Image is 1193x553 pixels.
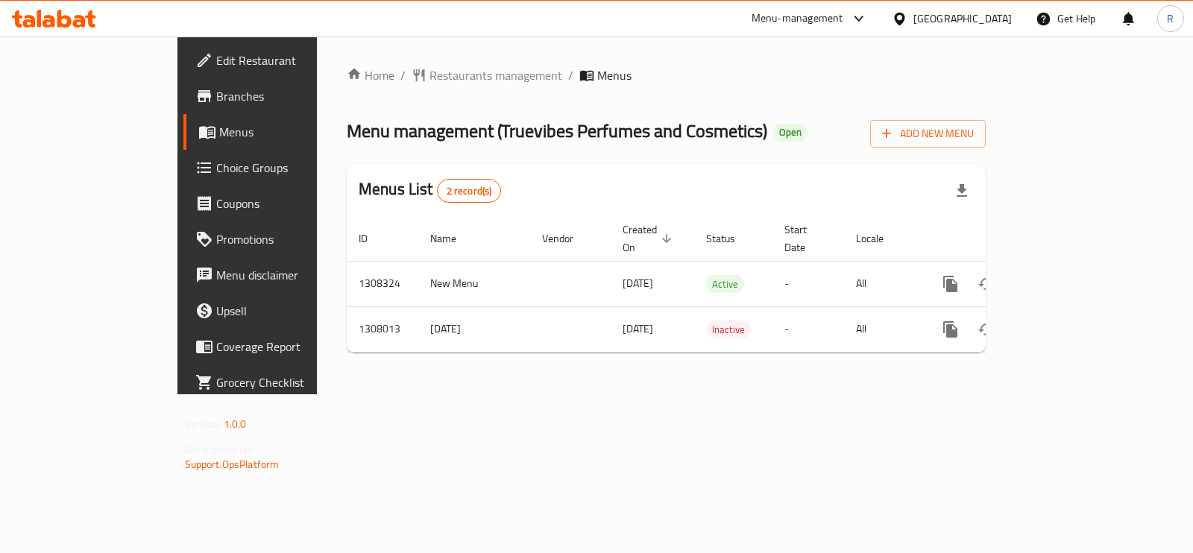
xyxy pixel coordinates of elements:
span: Status [706,230,755,247]
th: Actions [921,216,1088,262]
span: ID [359,230,387,247]
li: / [400,66,406,84]
span: 1.0.0 [224,414,247,434]
a: Promotions [183,221,377,257]
td: New Menu [418,261,530,306]
span: Branches [216,87,365,105]
span: Version: [185,414,221,434]
span: Menu management ( Truevibes Perfumes and Cosmetics ) [347,114,767,148]
a: Restaurants management [412,66,562,84]
span: Active [706,276,744,293]
td: [DATE] [418,306,530,352]
span: Edit Restaurant [216,51,365,69]
a: Menus [183,114,377,150]
td: 1308013 [347,306,418,352]
span: Menus [219,123,365,141]
span: Name [430,230,476,247]
span: Start Date [784,221,826,256]
span: Created On [623,221,676,256]
span: Upsell [216,302,365,320]
a: Upsell [183,293,377,329]
div: Open [773,124,808,142]
button: more [933,312,969,347]
a: Support.OpsPlatform [185,455,280,474]
nav: breadcrumb [347,66,986,84]
span: Locale [856,230,903,247]
a: Choice Groups [183,150,377,186]
a: Coverage Report [183,329,377,364]
a: Branches [183,78,377,114]
span: Vendor [542,230,593,247]
td: All [844,306,921,352]
td: - [772,261,844,306]
button: Change Status [969,266,1004,302]
span: Menu disclaimer [216,266,365,284]
a: Edit Restaurant [183,42,377,78]
span: Promotions [216,230,365,248]
td: All [844,261,921,306]
span: Coverage Report [216,338,365,355]
button: Add New Menu [870,120,986,148]
span: Inactive [706,321,751,338]
div: Menu-management [752,10,843,28]
a: Grocery Checklist [183,364,377,400]
a: Coupons [183,186,377,221]
td: 1308324 [347,261,418,306]
h2: Menus List [359,178,501,203]
span: Open [773,126,808,139]
span: R [1167,10,1174,27]
span: 2 record(s) [438,184,501,198]
button: Change Status [969,312,1004,347]
div: Active [706,275,744,293]
span: Grocery Checklist [216,373,365,391]
li: / [568,66,573,84]
div: [GEOGRAPHIC_DATA] [913,10,1012,27]
span: Get support on: [185,440,254,459]
td: - [772,306,844,352]
span: [DATE] [623,319,653,338]
table: enhanced table [347,216,1088,353]
span: Restaurants management [429,66,562,84]
span: Menus [597,66,632,84]
span: Choice Groups [216,159,365,177]
a: Menu disclaimer [183,257,377,293]
span: Add New Menu [882,124,974,143]
span: Coupons [216,195,365,212]
button: more [933,266,969,302]
span: [DATE] [623,274,653,293]
div: Export file [944,173,980,209]
div: Total records count [437,179,502,203]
